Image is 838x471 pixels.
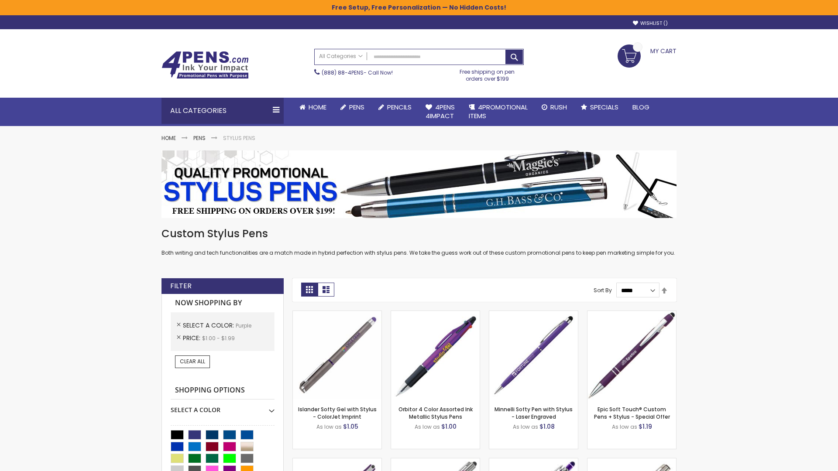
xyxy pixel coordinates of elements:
[193,134,206,142] a: Pens
[202,334,235,342] span: $1.00 - $1.99
[161,98,284,124] div: All Categories
[293,458,381,465] a: Avendale Velvet Touch Stylus Gel Pen-Purple
[633,20,668,27] a: Wishlist
[469,102,528,120] span: 4PROMOTIONAL ITEMS
[451,65,524,82] div: Free shipping on pen orders over $199
[298,406,377,420] a: Islander Softy Gel with Stylus - ColorJet Imprint
[171,399,275,414] div: Select A Color
[574,98,625,117] a: Specials
[587,458,676,465] a: Tres-Chic Touch Pen - Standard Laser-Purple
[293,311,381,399] img: Islander Softy Gel with Stylus - ColorJet Imprint-Purple
[161,51,249,79] img: 4Pens Custom Pens and Promotional Products
[322,69,393,76] span: - Call Now!
[171,294,275,312] strong: Now Shopping by
[587,311,676,318] a: 4P-MS8B-Purple
[292,98,333,117] a: Home
[161,227,677,257] div: Both writing and tech functionalities are a match made in hybrid perfection with stylus pens. We ...
[293,311,381,318] a: Islander Softy Gel with Stylus - ColorJet Imprint-Purple
[625,98,656,117] a: Blog
[322,69,364,76] a: (888) 88-4PENS
[183,321,236,330] span: Select A Color
[309,102,326,112] span: Home
[594,406,670,420] a: Epic Soft Touch® Custom Pens + Stylus - Special Offer
[301,283,318,297] strong: Grid
[441,422,457,431] span: $1.00
[489,458,578,465] a: Phoenix Softy with Stylus Pen - Laser-Purple
[391,311,480,399] img: Orbitor 4 Color Assorted Ink Metallic Stylus Pens-Purple
[513,423,538,430] span: As low as
[180,358,205,365] span: Clear All
[387,102,412,112] span: Pencils
[343,422,358,431] span: $1.05
[489,311,578,318] a: Minnelli Softy Pen with Stylus - Laser Engraved-Purple
[161,227,677,241] h1: Custom Stylus Pens
[223,134,255,142] strong: Stylus Pens
[319,53,363,60] span: All Categories
[391,311,480,318] a: Orbitor 4 Color Assorted Ink Metallic Stylus Pens-Purple
[175,355,210,368] a: Clear All
[539,422,555,431] span: $1.08
[535,98,574,117] a: Rush
[371,98,419,117] a: Pencils
[550,102,567,112] span: Rush
[419,98,462,126] a: 4Pens4impact
[183,334,202,342] span: Price
[171,381,275,400] strong: Shopping Options
[590,102,618,112] span: Specials
[426,102,455,120] span: 4Pens 4impact
[639,422,652,431] span: $1.19
[349,102,364,112] span: Pens
[587,311,676,399] img: 4P-MS8B-Purple
[161,134,176,142] a: Home
[170,281,192,291] strong: Filter
[415,423,440,430] span: As low as
[161,150,677,218] img: Stylus Pens
[495,406,573,420] a: Minnelli Softy Pen with Stylus - Laser Engraved
[462,98,535,126] a: 4PROMOTIONALITEMS
[236,322,251,329] span: Purple
[391,458,480,465] a: Tres-Chic with Stylus Metal Pen - Standard Laser-Purple
[333,98,371,117] a: Pens
[316,423,342,430] span: As low as
[398,406,473,420] a: Orbitor 4 Color Assorted Ink Metallic Stylus Pens
[315,49,367,64] a: All Categories
[594,287,612,294] label: Sort By
[632,102,649,112] span: Blog
[612,423,637,430] span: As low as
[489,311,578,399] img: Minnelli Softy Pen with Stylus - Laser Engraved-Purple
